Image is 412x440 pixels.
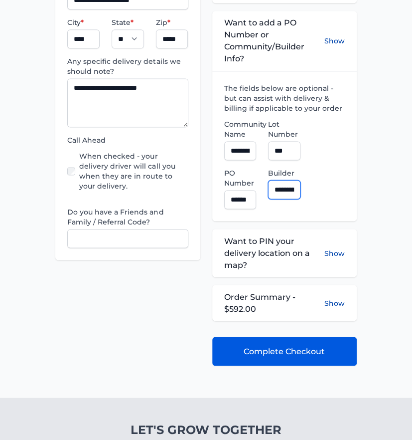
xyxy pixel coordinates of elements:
label: Do you have a Friends and Family / Referral Code? [67,207,188,227]
label: City [67,17,100,27]
span: Want to PIN your delivery location on a map? [224,235,324,271]
label: Call Ahead [67,135,188,145]
h4: Let's Grow Together [77,422,335,438]
label: Builder [268,168,300,178]
button: Show [324,298,345,308]
button: Show [324,17,345,65]
label: Zip [156,17,188,27]
span: Order Summary - $592.00 [224,291,324,315]
label: The fields below are optional - but can assist with delivery & billing if applicable to your order [224,83,345,113]
label: Lot Number [268,119,300,139]
span: Complete Checkout [244,345,325,357]
label: When checked - your delivery driver will call you when they are in route to your delivery. [79,151,188,191]
button: Show [324,235,345,271]
label: Any specific delivery details we should note? [67,56,188,76]
label: State [112,17,144,27]
span: Want to add a PO Number or Community/Builder Info? [224,17,324,65]
label: Community Name [224,119,257,139]
button: Complete Checkout [212,337,357,366]
label: PO Number [224,168,257,188]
